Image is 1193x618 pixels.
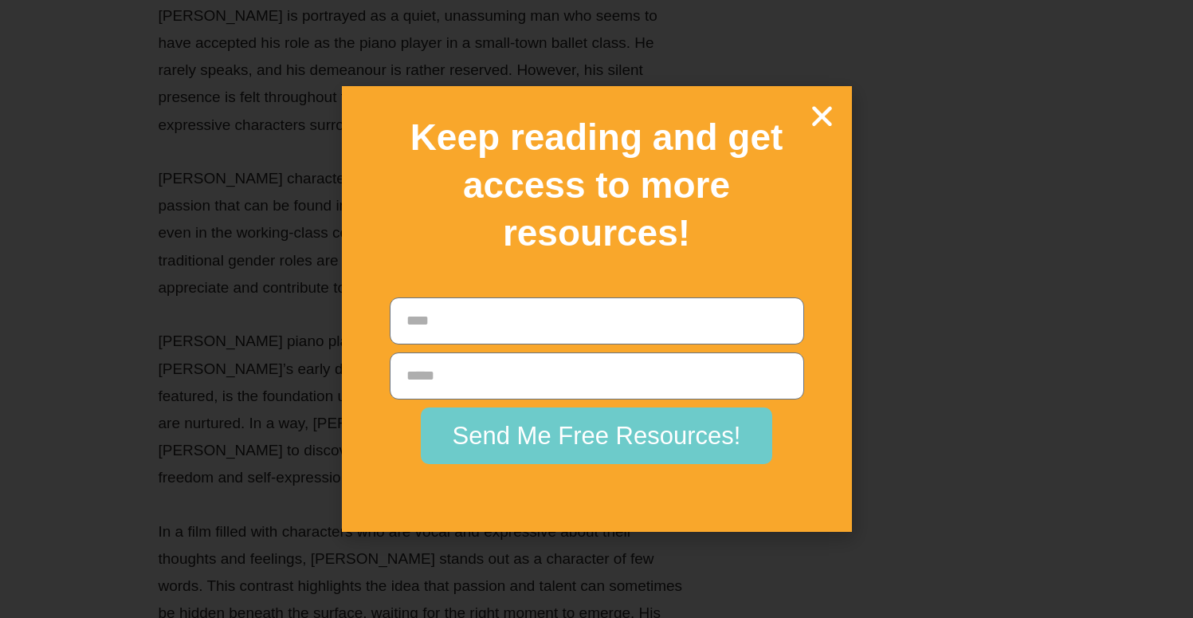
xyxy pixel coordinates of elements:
form: New Form [390,297,804,472]
a: Close [808,102,836,130]
span: Send Me Free Resources! [453,423,741,448]
h2: Keep reading and get access to more resources! [370,114,824,257]
button: Send Me Free Resources! [421,407,773,464]
iframe: Chat Widget [1113,541,1193,618]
